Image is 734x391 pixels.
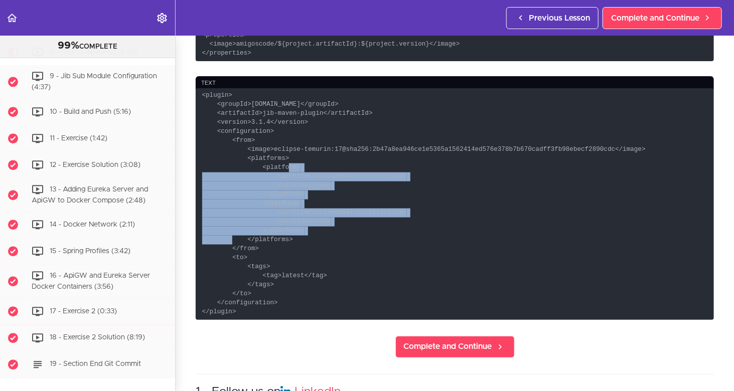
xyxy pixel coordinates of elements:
span: 99% [58,41,79,51]
span: 11 - Exercise (1:42) [50,135,107,142]
div: text [196,76,714,90]
a: Complete and Continue [603,7,722,29]
span: 14 - Docker Network (2:11) [50,222,135,229]
span: 13 - Adding Eureka Server and ApiGW to Docker Compose (2:48) [32,186,148,205]
span: 16 - ApiGW and Eureka Server Docker Containers (3:56) [32,273,150,291]
span: 17 - Exercise 2 (0:33) [50,308,117,315]
svg: Back to course curriculum [6,12,18,24]
span: Previous Lesson [529,12,590,24]
svg: Settings Menu [156,12,168,24]
span: 12 - Exercise Solution (3:08) [50,161,140,168]
span: 10 - Build and Push (5:16) [50,108,131,115]
span: 18 - Exercise 2 Solution (8:19) [50,334,145,341]
span: 19 - Section End Git Commit [50,361,141,368]
span: 9 - Jib Sub Module Configuration (4:37) [32,73,157,91]
code: <plugin> <groupId>[DOMAIN_NAME]</groupId> <artifactId>jib-maven-plugin</artifactId> <version>3.1.... [196,88,714,320]
a: Previous Lesson [506,7,599,29]
a: Complete and Continue [395,336,515,358]
span: Complete and Continue [611,12,699,24]
div: COMPLETE [13,40,163,53]
span: Complete and Continue [404,341,492,353]
span: 15 - Spring Profiles (3:42) [50,248,130,255]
